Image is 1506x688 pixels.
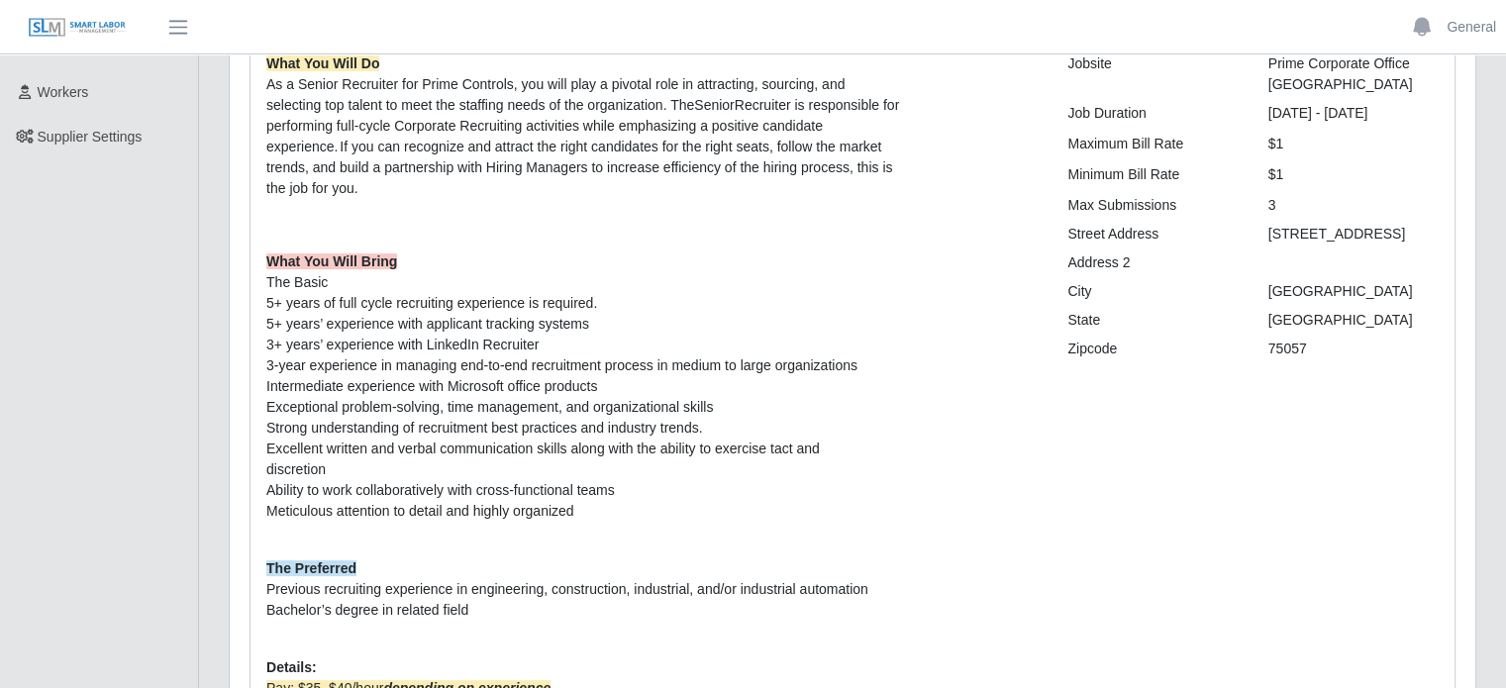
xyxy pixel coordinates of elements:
p: The Basic 5+ years of full cycle recruiting experience is required. 5+ years’ experience with app... [266,251,1038,542]
p: Previous recruiting experience in engineering, construction, industrial, and/or industrial automa... [266,558,1038,621]
div: [GEOGRAPHIC_DATA] [1254,281,1454,302]
div: Street Address [1053,224,1253,245]
span: Workers [38,84,89,100]
div: $1 [1254,164,1454,185]
div: [GEOGRAPHIC_DATA] [1254,310,1454,331]
div: Job Duration [1053,103,1253,124]
div: [STREET_ADDRESS] [1254,224,1454,245]
div: 75057 [1254,339,1454,359]
span: As a Senior Recruiter for Prime Controls, you will play a pivotal role in attracting, sourcing, a... [266,55,899,196]
strong: The Preferred [266,560,356,576]
div: 3 [1254,195,1454,216]
div: Address 2 [1053,252,1253,273]
div: [DATE] - [DATE] [1254,103,1454,124]
b: Details: [266,659,317,675]
strong: What You Will Do [266,55,379,71]
div: Minimum Bill Rate [1053,164,1253,185]
div: $1 [1254,134,1454,154]
div: Max Submissions [1053,195,1253,216]
strong: What You Will Bring [266,253,397,269]
div: Jobsite [1053,53,1253,95]
a: General [1447,17,1496,38]
div: Zipcode [1053,339,1253,359]
div: Maximum Bill Rate [1053,134,1253,154]
div: State [1053,310,1253,331]
div: Prime Corporate Office [GEOGRAPHIC_DATA] [1254,53,1454,95]
span: Supplier Settings [38,129,143,145]
div: City [1053,281,1253,302]
img: SLM Logo [28,17,127,39]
